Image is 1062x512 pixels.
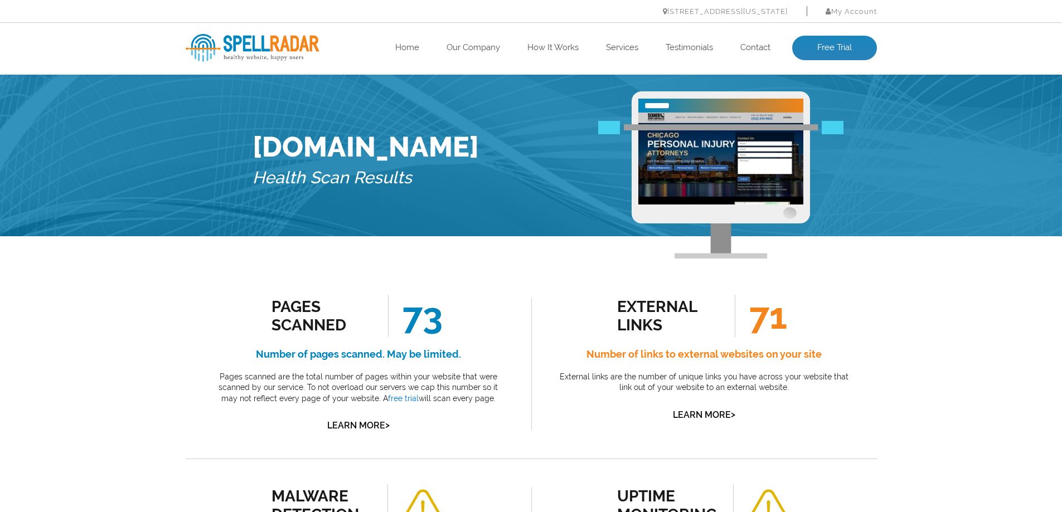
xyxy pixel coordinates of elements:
[271,298,372,334] div: Pages Scanned
[388,295,443,337] span: 73
[735,295,787,337] span: 71
[388,394,419,403] a: free trial
[731,407,735,422] span: >
[673,409,735,420] a: Learn More>
[385,417,390,433] span: >
[632,91,810,259] img: Free Webiste Analysis
[327,420,390,431] a: Learn More>
[556,345,852,363] h4: Number of links to external websites on your site
[556,372,852,393] p: External links are the number of unique links you have across your website that link out of your ...
[638,113,803,204] img: Free Website Analysis
[211,345,506,363] h4: Number of pages scanned. May be limited.
[253,130,479,163] h1: [DOMAIN_NAME]
[211,372,506,404] p: Pages scanned are the total number of pages within your website that were scanned by our service....
[617,298,718,334] div: external links
[598,121,843,134] img: Free Webiste Analysis
[253,163,479,193] h5: Health Scan Results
